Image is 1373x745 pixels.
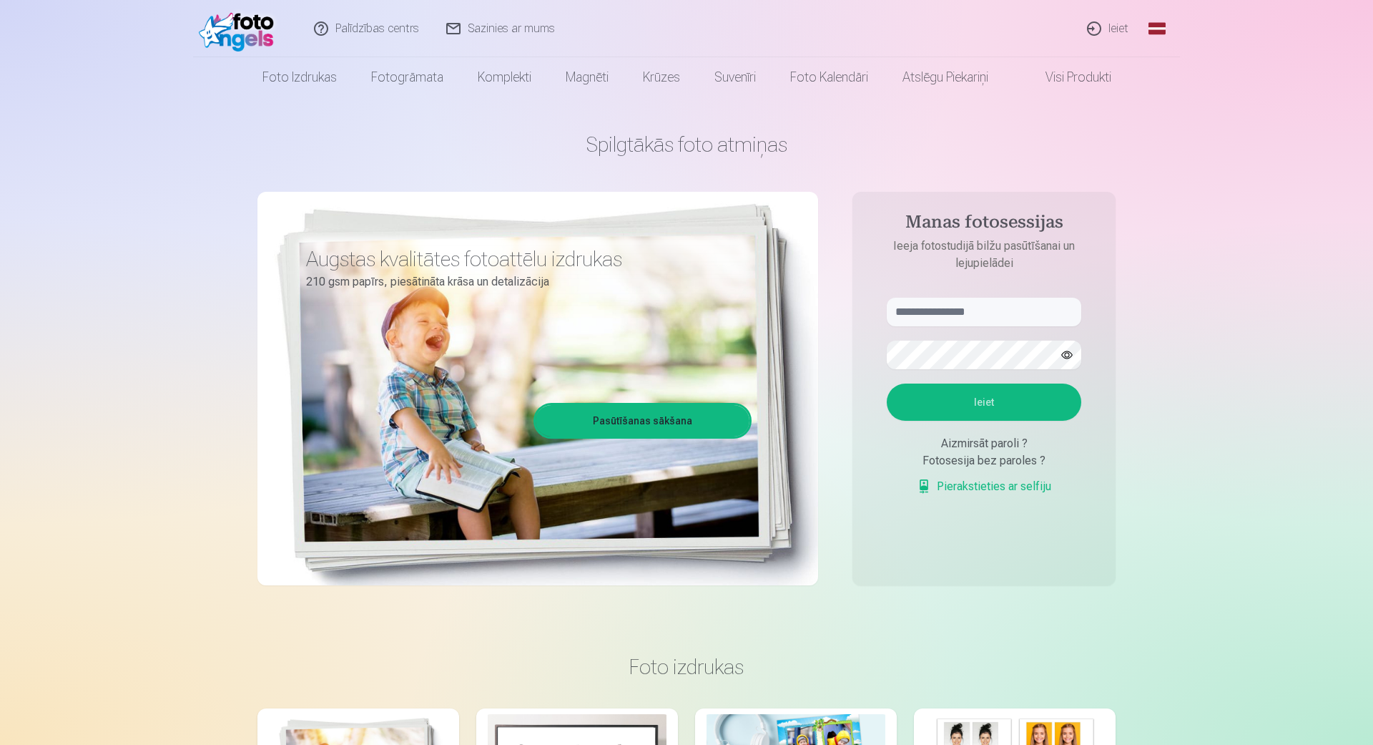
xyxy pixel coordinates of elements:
[548,57,626,97] a: Magnēti
[885,57,1005,97] a: Atslēgu piekariņi
[306,246,741,272] h3: Augstas kvalitātes fotoattēlu izdrukas
[887,384,1081,421] button: Ieiet
[697,57,773,97] a: Suvenīri
[199,6,281,52] img: /fa1
[887,435,1081,452] div: Aizmirsāt paroli ?
[917,478,1051,495] a: Pierakstieties ar selfiju
[887,452,1081,469] div: Fotosesija bez paroles ?
[306,272,741,292] p: 210 gsm papīrs, piesātināta krāsa un detalizācija
[245,57,354,97] a: Foto izdrukas
[536,405,749,437] a: Pasūtīšanas sākšana
[773,57,885,97] a: Foto kalendāri
[269,654,1104,680] h3: Foto izdrukas
[461,57,548,97] a: Komplekti
[872,212,1096,238] h4: Manas fotosessijas
[1005,57,1128,97] a: Visi produkti
[872,238,1096,272] p: Ieeja fotostudijā bilžu pasūtīšanai un lejupielādei
[626,57,697,97] a: Krūzes
[354,57,461,97] a: Fotogrāmata
[257,132,1116,157] h1: Spilgtākās foto atmiņas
